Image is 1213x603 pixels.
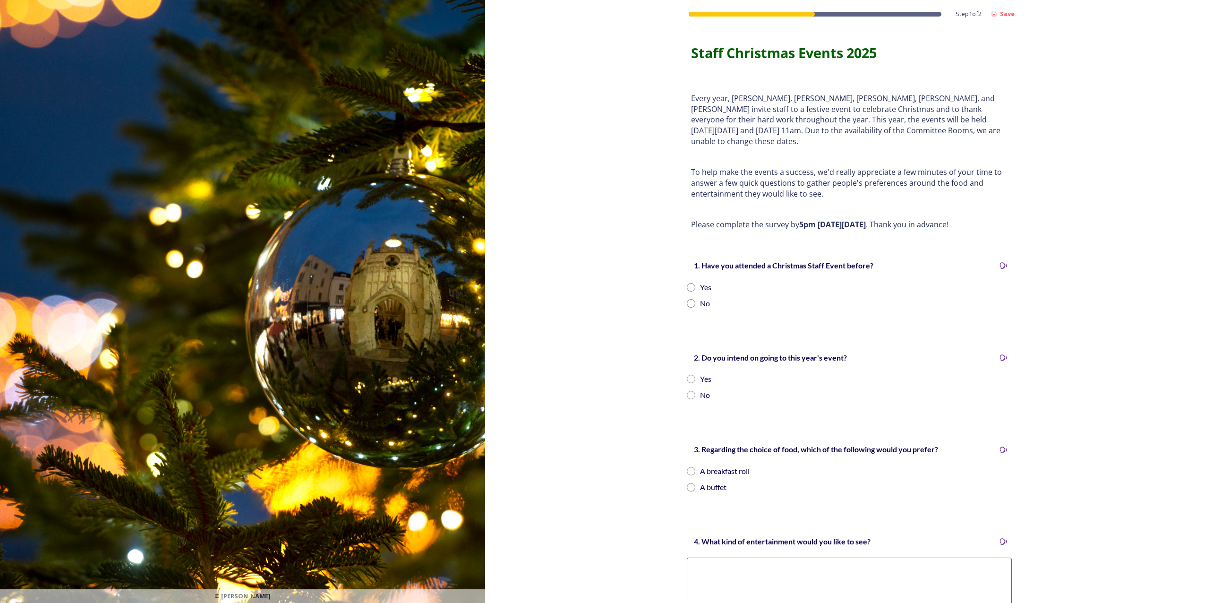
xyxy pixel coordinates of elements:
[694,353,847,362] strong: 2. Do you intend on going to this year's event?
[700,482,726,493] div: A buffet
[691,219,1008,230] p: Please complete the survey by . Thank you in advance!
[691,93,1008,147] p: Every year, [PERSON_NAME], [PERSON_NAME], [PERSON_NAME], [PERSON_NAME], and [PERSON_NAME] invite ...
[700,465,750,477] div: A breakfast roll
[799,219,866,230] strong: 5pm [DATE][DATE]
[691,167,1008,199] p: To help make the events a success, we'd really appreciate a few minutes of your time to answer a ...
[956,9,982,18] span: Step 1 of 2
[700,298,710,309] div: No
[214,592,271,601] span: © [PERSON_NAME]
[694,445,938,454] strong: 3. Regarding the choice of food, which of the following would you prefer?
[691,43,877,62] strong: Staff Christmas Events 2025
[700,389,710,401] div: No
[694,261,873,270] strong: 1. Have you attended a Christmas Staff Event before?
[700,373,711,385] div: Yes
[694,537,871,546] strong: 4. What kind of entertainment would you like to see?
[1000,9,1015,18] strong: Save
[700,282,711,293] div: Yes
